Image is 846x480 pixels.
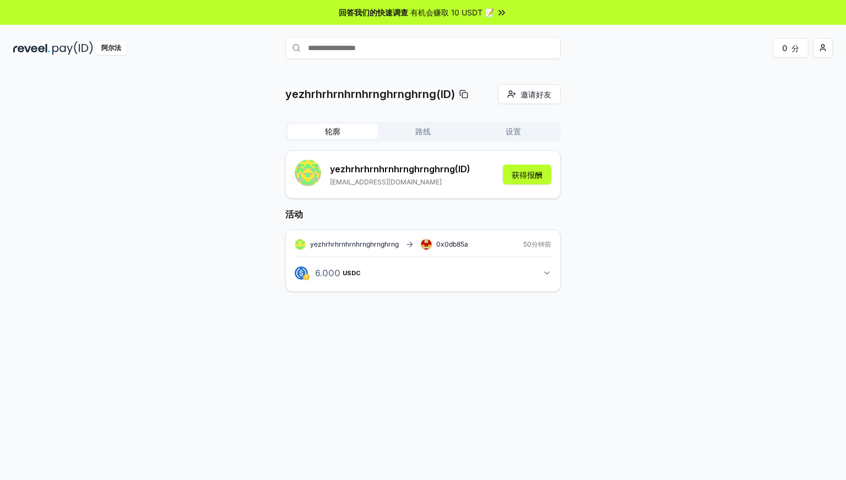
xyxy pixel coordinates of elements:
font: 有机会赚取 10 USDT 📝 [410,8,494,17]
font: 活动 [285,209,303,220]
font: 邀请好友 [520,90,551,99]
font: 设置 [506,127,521,136]
font: 路线 [415,127,431,136]
font: yezhrhrhrnhrnhrnghrnghrng(ID) [285,88,455,101]
img: logo.png [295,266,308,280]
font: 获得报酬 [512,170,543,179]
img: 付款编号 [52,41,93,55]
img: 揭示黑暗 [13,41,50,55]
font: 轮廓 [325,127,340,136]
button: 获得报酬 [503,165,551,184]
font: 阿尔法 [101,43,121,52]
button: 6.000USDC [295,264,551,282]
font: yezhrhrhrnhrnhrnghrnghrng [330,163,455,174]
font: 分 [791,43,799,53]
font: yezhrhrhrnhrnhrnghrnghrng [310,240,399,248]
font: (ID) [455,163,470,174]
button: 邀请好友 [498,84,561,104]
font: 0x0db85a [436,240,468,248]
img: logo.png [303,274,310,280]
font: 回答我们的快速调查 [339,8,408,17]
font: [EMAIL_ADDRESS][DOMAIN_NAME] [330,178,442,186]
button: 0分 [773,38,809,58]
font: 0 [782,43,787,53]
font: 50分钟前 [523,240,551,248]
